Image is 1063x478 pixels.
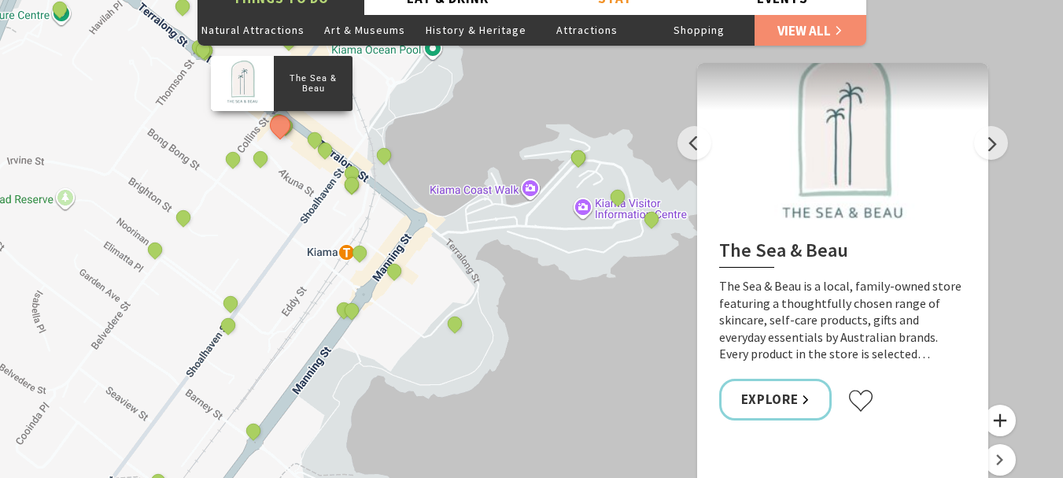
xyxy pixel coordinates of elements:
[305,129,325,150] button: See detail about Kiama Toy World
[677,126,711,160] button: Previous
[222,150,242,170] button: See detail about The Man Walk
[607,187,627,207] button: See detail about Kiama Lighthouse
[220,293,240,313] button: See detail about Continental Ocean Pool
[384,261,404,281] button: See detail about Bombo Clothing Co
[719,379,832,421] a: Explore
[278,31,298,51] button: See detail about The Collective Beat - Kiama
[173,207,194,228] button: See detail about Historic Terrace Houses, Kiama
[984,405,1016,436] button: Zoom in
[567,148,588,169] button: See detail about Pilot's Cottage Museum
[974,126,1008,160] button: Next
[197,14,309,46] button: Natural Attractions
[274,71,352,96] p: The Sea & Beau
[444,313,464,334] button: See detail about Kiama Rugby Football Club Inc.
[249,148,270,169] button: See detail about Kiama Ceramic Art Studio - Teaching and Making Ceramics
[243,421,264,442] button: See detail about Surf Beach, Kiama
[315,139,335,160] button: See detail about The Bookshop Kiama
[193,39,213,60] button: See detail about Daisy the Decorated Dairy Cow
[265,111,294,140] button: See detail about The Sea & Beau
[144,239,164,260] button: See detail about Kiama Tennis Club
[420,14,532,46] button: History & Heritage
[341,300,361,321] button: See detail about Synergy Beauty Therapy
[217,315,238,335] button: See detail about Kiama Bowling & Recreation Club
[847,389,874,413] button: Click to favourite The Sea & Beau
[641,209,662,229] button: See detail about Kiama Art Workshops
[984,444,1016,476] button: Move right
[719,239,966,268] h2: The Sea & Beau
[374,145,394,165] button: See detail about Black Beach, Kiama
[341,175,362,195] button: See detail about Kiama Library
[719,278,966,363] p: The Sea & Beau is a local, family-owned store featuring a thoughtfully chosen range of skincare, ...
[755,14,866,46] a: View All
[643,14,755,46] button: Shopping
[532,14,644,46] button: Attractions
[308,14,420,46] button: Art & Museums
[349,243,370,263] button: See detail about Koh Samui Thai Massage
